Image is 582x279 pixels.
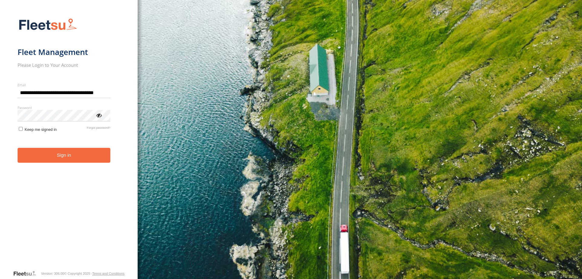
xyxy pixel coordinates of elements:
[18,148,111,163] button: Sign in
[13,270,41,277] a: Visit our Website
[18,17,78,32] img: Fleetsu
[18,83,111,87] label: Email
[96,112,102,118] div: ViewPassword
[87,126,110,132] a: Forgot password?
[18,47,111,57] h1: Fleet Management
[18,62,111,68] h2: Please Login to Your Account
[41,272,64,275] div: Version: 306.00
[18,15,120,270] form: main
[19,127,23,131] input: Keep me signed in
[25,127,57,132] span: Keep me signed in
[64,272,125,275] div: © Copyright 2025 -
[18,105,111,110] label: Password
[92,272,124,275] a: Terms and Conditions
